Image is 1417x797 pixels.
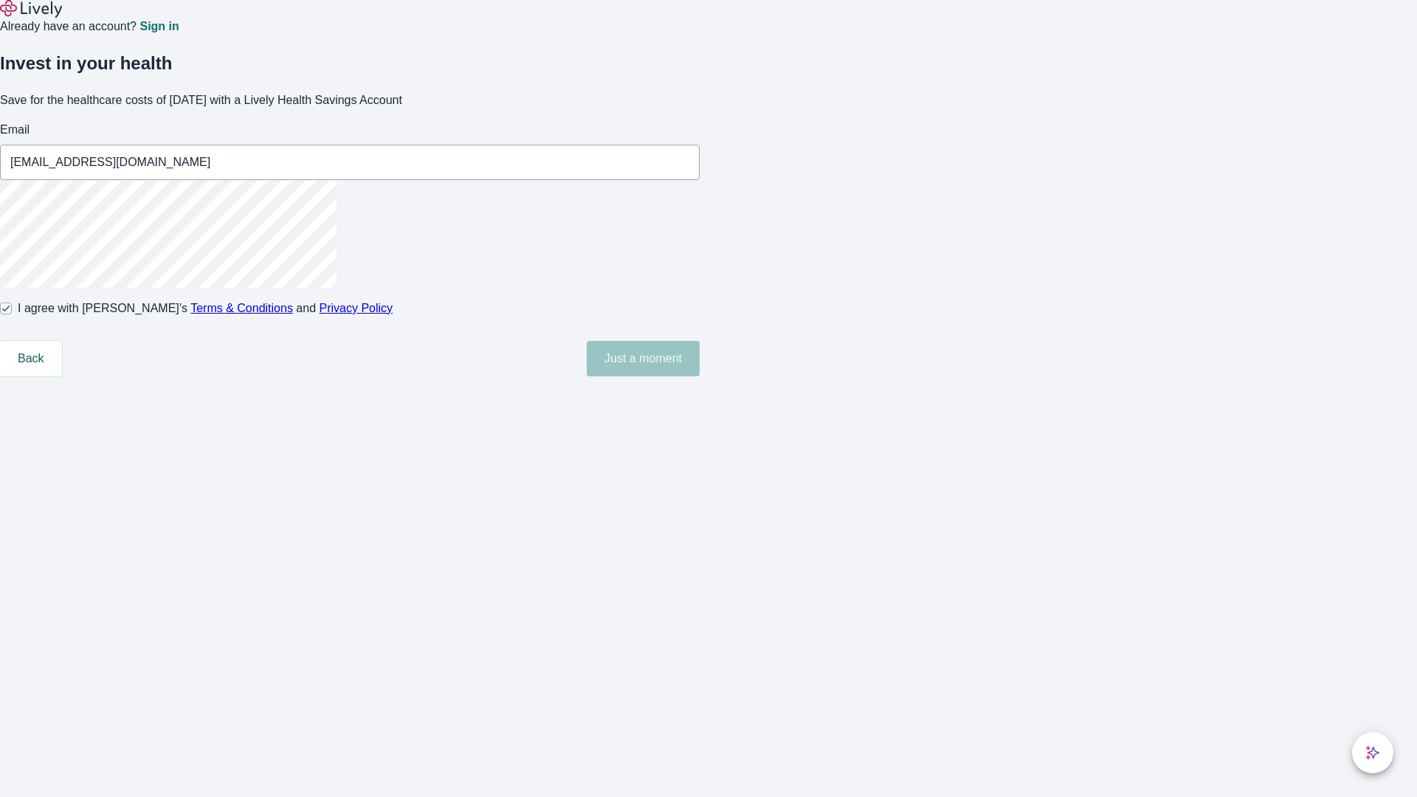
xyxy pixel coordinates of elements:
[190,302,293,314] a: Terms & Conditions
[18,300,393,317] span: I agree with [PERSON_NAME]’s and
[1352,732,1393,773] button: chat
[139,21,179,32] a: Sign in
[320,302,393,314] a: Privacy Policy
[1365,745,1380,760] svg: Lively AI Assistant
